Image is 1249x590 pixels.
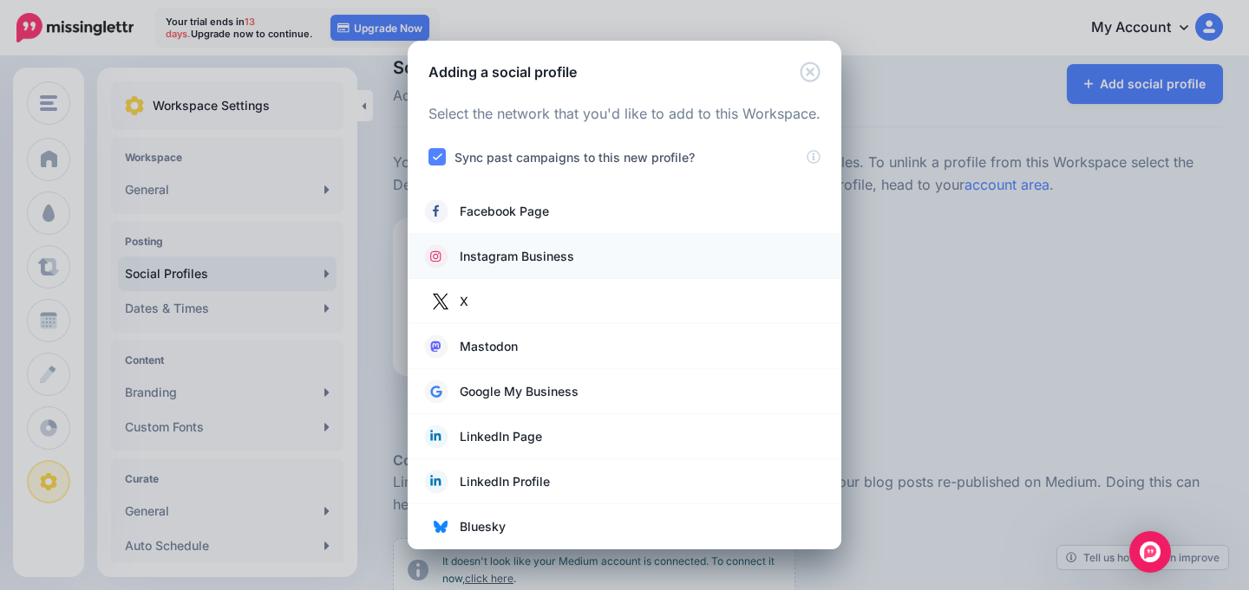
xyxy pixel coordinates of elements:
[460,471,550,492] span: LinkedIn Profile
[428,103,821,126] p: Select the network that you'd like to add to this Workspace.
[460,516,506,537] span: Bluesky
[425,425,824,449] a: LinkedIn Page
[425,199,824,224] a: Facebook Page
[425,379,824,404] a: Google My Business
[434,520,448,534] img: bluesky.png
[460,336,518,357] span: Mastodon
[427,288,454,315] img: twitter.jpg
[454,147,695,167] label: Sync past campaigns to this new profile?
[425,470,824,494] a: LinkedIn Profile
[425,334,824,359] a: Mastodon
[460,201,549,222] span: Facebook Page
[460,291,468,312] span: X
[800,62,821,83] button: Close
[460,426,542,447] span: LinkedIn Page
[428,62,577,82] h5: Adding a social profile
[425,244,824,269] a: Instagram Business
[460,246,574,267] span: Instagram Business
[425,289,824,314] a: X
[1129,531,1171,573] div: Open Intercom Messenger
[460,381,579,402] span: Google My Business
